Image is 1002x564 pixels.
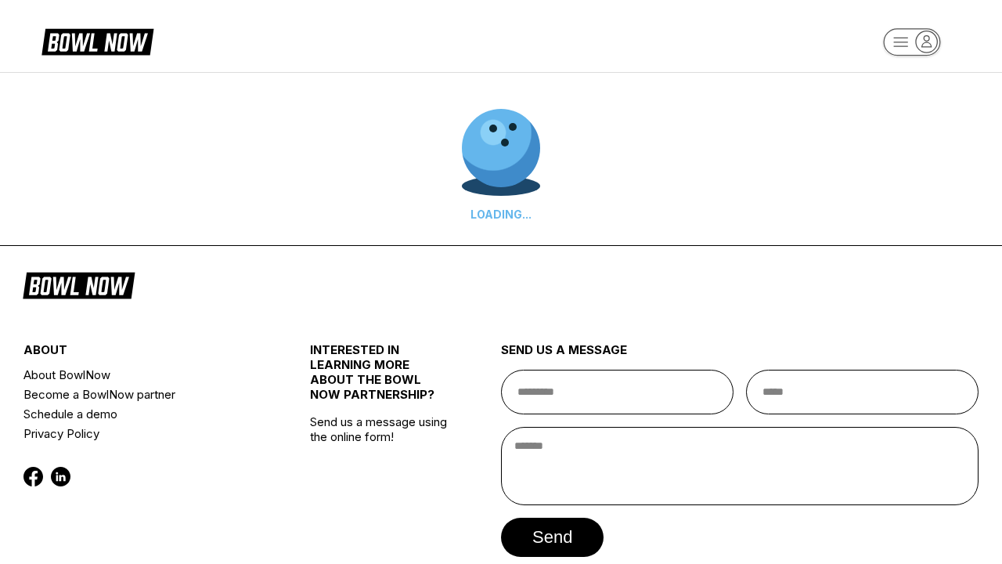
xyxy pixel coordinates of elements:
[462,208,540,221] div: LOADING...
[310,342,453,414] div: INTERESTED IN LEARNING MORE ABOUT THE BOWL NOW PARTNERSHIP?
[501,342,979,370] div: send us a message
[23,424,262,443] a: Privacy Policy
[23,342,262,365] div: about
[501,518,604,557] button: send
[23,385,262,404] a: Become a BowlNow partner
[23,365,262,385] a: About BowlNow
[23,404,262,424] a: Schedule a demo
